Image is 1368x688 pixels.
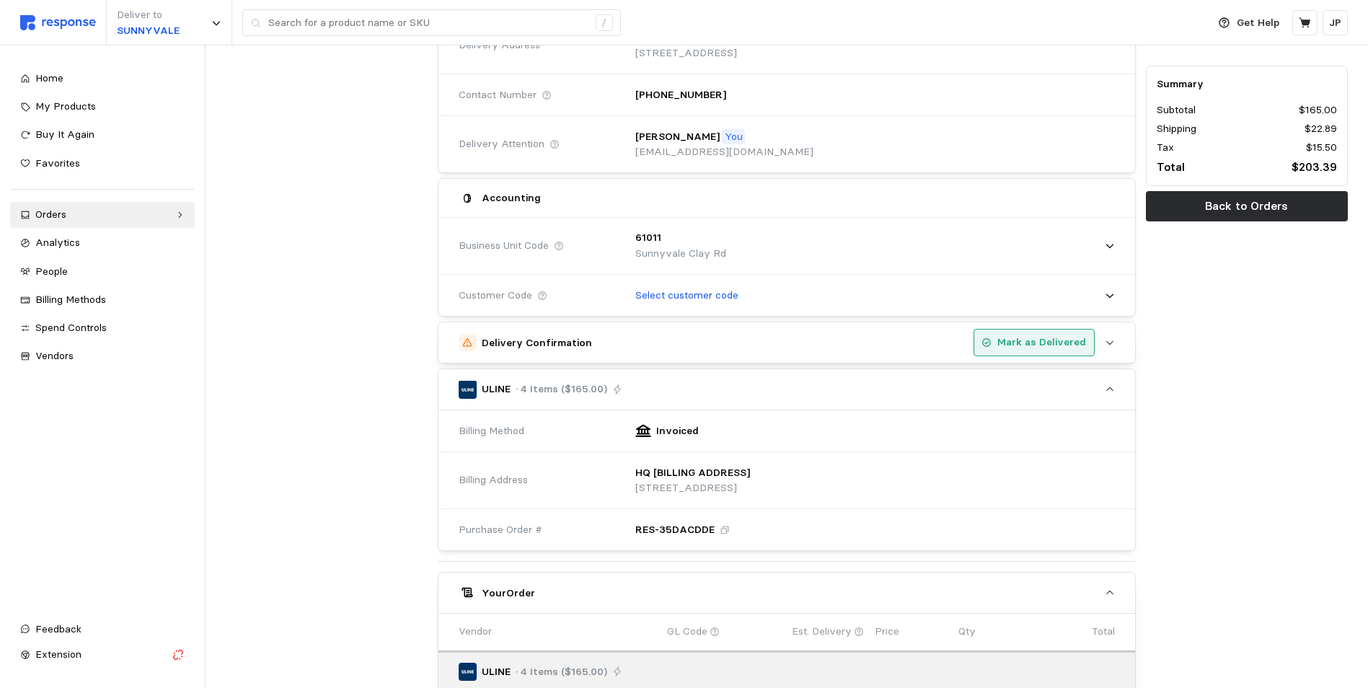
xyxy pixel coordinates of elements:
span: Billing Methods [35,293,106,306]
p: Invoiced [656,423,699,439]
span: Extension [35,648,81,661]
span: Customer Code [459,288,532,304]
h5: Summary [1157,76,1337,92]
span: Purchase Order # [459,522,542,538]
h5: Delivery Confirmation [482,335,592,350]
p: Vendor [459,624,492,640]
p: $22.89 [1305,121,1337,137]
button: Mark as Delivered [974,329,1095,356]
p: $165.00 [1299,102,1337,118]
p: RES-35DACDDE [635,522,715,538]
p: · 4 Items ($165.00) [516,382,607,397]
p: Get Help [1237,15,1279,31]
button: Back to Orders [1146,191,1348,221]
p: You [725,129,743,145]
a: Vendors [10,343,195,369]
p: $15.50 [1306,140,1337,156]
p: HQ [BILLING ADDRESS] [635,465,750,481]
span: Feedback [35,622,81,635]
button: ULINE· 4 Items ($165.00) [438,369,1135,410]
p: Shipping [1157,121,1196,137]
div: ULINE· 4 Items ($165.00) [438,410,1135,550]
p: [STREET_ADDRESS] [635,480,750,496]
a: Spend Controls [10,315,195,341]
p: JP [1329,15,1341,31]
p: Sunnyvale Clay Rd [635,246,726,262]
p: [PHONE_NUMBER] [635,87,726,103]
a: Favorites [10,151,195,177]
p: $203.39 [1292,158,1337,176]
p: [STREET_ADDRESS] [635,45,737,61]
span: Analytics [35,236,80,249]
a: Billing Methods [10,287,195,313]
span: Vendors [35,349,74,362]
h5: Accounting [482,190,541,206]
span: Billing Method [459,423,524,439]
span: Buy It Again [35,128,94,141]
span: Favorites [35,156,80,169]
button: Delivery ConfirmationMark as Delivered [438,322,1135,363]
p: Price [875,624,899,640]
a: Orders [10,202,195,228]
span: Delivery Attention [459,136,544,152]
p: Deliver to [117,7,180,23]
p: Tax [1157,140,1174,156]
a: My Products [10,94,195,120]
p: [PERSON_NAME] [635,129,720,145]
span: Business Unit Code [459,238,549,254]
p: ULINE [482,382,511,397]
p: 61011 [635,230,661,246]
p: Qty [958,624,976,640]
p: ULINE [482,664,511,680]
span: Contact Number [459,87,537,103]
p: [EMAIL_ADDRESS][DOMAIN_NAME] [635,144,813,160]
a: Home [10,66,195,92]
button: Extension [10,642,195,668]
p: Subtotal [1157,102,1196,118]
div: Orders [35,207,169,223]
p: Est. Delivery [792,624,852,640]
button: JP [1323,10,1348,35]
span: People [35,265,68,278]
img: svg%3e [20,15,96,30]
span: Spend Controls [35,321,107,334]
input: Search for a product name or SKU [268,10,588,36]
p: · 4 Items ($165.00) [516,664,607,680]
span: My Products [35,100,96,113]
span: Delivery Address [459,38,540,53]
button: YourOrder [438,573,1135,613]
p: SUNNYVALE [117,23,180,39]
p: Back to Orders [1205,197,1288,215]
p: Select customer code [635,288,738,304]
p: Total [1157,158,1185,176]
a: Buy It Again [10,122,195,148]
span: Billing Address [459,472,528,488]
h5: Your Order [482,586,535,601]
button: Feedback [10,617,195,643]
span: Home [35,71,63,84]
p: Mark as Delivered [997,335,1086,350]
a: Analytics [10,230,195,256]
div: / [596,14,613,32]
p: Total [1092,624,1115,640]
p: GL Code [667,624,707,640]
button: Get Help [1210,9,1288,37]
a: People [10,259,195,285]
